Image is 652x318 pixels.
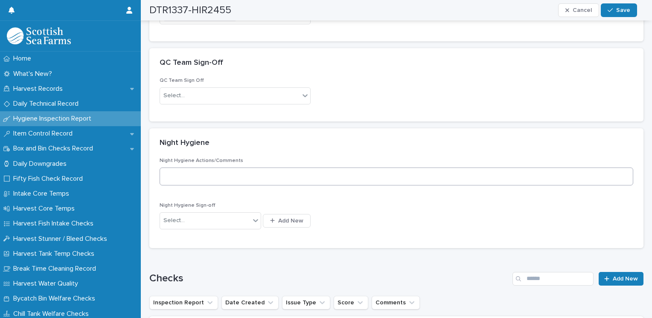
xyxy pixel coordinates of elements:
[263,214,311,228] button: Add New
[10,145,100,153] p: Box and Bin Checks Record
[10,100,85,108] p: Daily Technical Record
[601,3,637,17] button: Save
[10,175,90,183] p: Fifty Fish Check Record
[10,295,102,303] p: Bycatch Bin Welfare Checks
[149,272,509,285] h1: Checks
[160,78,204,83] span: QC Team Sign Off
[282,296,330,309] button: Issue Type
[613,276,638,282] span: Add New
[10,55,38,63] p: Home
[10,310,96,318] p: Chill Tank Welfare Checks
[616,7,630,13] span: Save
[160,203,215,208] span: Night Hygiene Sign-off
[160,158,243,163] span: Night Hygiene Actions/Comments
[372,296,420,309] button: Comments
[10,85,70,93] p: Harvest Records
[334,296,368,309] button: Score
[149,4,231,17] h2: DTR1337-HIR2455
[160,58,223,68] h2: QC Team Sign-Off
[10,160,73,168] p: Daily Downgrades
[599,272,643,286] a: Add New
[163,216,185,225] div: Select...
[512,272,594,286] input: Search
[10,220,100,228] p: Harvest Fish Intake Checks
[10,205,81,213] p: Harvest Core Temps
[10,280,85,288] p: Harvest Water Quality
[10,190,76,198] p: Intake Core Temps
[149,296,218,309] button: Inspection Report
[10,115,98,123] p: Hygiene Inspection Report
[7,27,71,44] img: mMrefqRFQpe26GRNOUkG
[10,235,114,243] p: Harvest Stunner / Bleed Checks
[221,296,279,309] button: Date Created
[160,139,210,148] h2: Night Hygiene
[10,265,103,273] p: Break Time Cleaning Record
[10,70,59,78] p: What's New?
[278,218,303,224] span: Add New
[10,130,79,138] p: Item Control Record
[558,3,599,17] button: Cancel
[573,7,592,13] span: Cancel
[10,250,101,258] p: Harvest Tank Temp Checks
[163,91,185,100] div: Select...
